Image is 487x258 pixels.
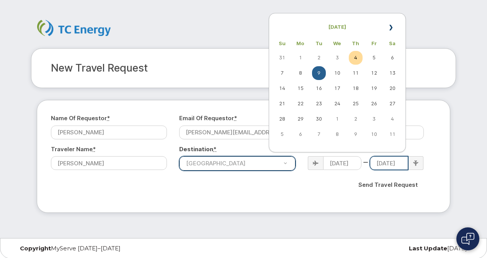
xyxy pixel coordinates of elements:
td: 23 [312,97,326,111]
td: 28 [275,112,289,126]
th: [DATE] [294,18,381,36]
td: 24 [330,97,344,111]
th: Fr [367,38,381,49]
td: 4 [349,51,363,65]
th: Sa [386,38,399,49]
td: 3 [367,112,381,126]
td: 9 [312,66,326,80]
td: 10 [330,66,344,80]
input: Send Travel Request [352,176,424,193]
label: Name of Requestor [51,114,110,122]
a: [GEOGRAPHIC_DATA] [180,157,295,170]
td: 7 [275,66,289,80]
label: Traveler Name [51,145,96,153]
label: Destination [179,145,217,153]
td: 8 [330,127,344,141]
abbr: required [234,114,237,122]
td: 19 [367,82,381,95]
td: 11 [386,127,399,141]
td: 2 [312,51,326,65]
td: 8 [294,66,307,80]
abbr: required [107,114,110,122]
abbr: required [93,145,96,153]
td: 3 [330,51,344,65]
td: 15 [294,82,307,95]
img: TC Energy [37,20,111,36]
td: 18 [349,82,363,95]
td: 22 [294,97,307,111]
abbr: required [213,145,217,153]
td: 17 [330,82,344,95]
td: 25 [349,97,363,111]
td: 14 [275,82,289,95]
td: 1 [330,112,344,126]
img: Open chat [461,233,474,245]
td: 27 [386,97,399,111]
td: 2 [349,112,363,126]
th: » [386,18,399,36]
div: MyServe [DATE]–[DATE] [14,245,167,251]
td: 9 [349,127,363,141]
th: Tu [312,38,326,49]
td: 26 [367,97,381,111]
td: 16 [312,82,326,95]
td: 29 [294,112,307,126]
td: 6 [386,51,399,65]
td: 30 [312,112,326,126]
abbr: required [371,145,375,153]
td: 13 [386,66,399,80]
strong: Copyright [20,245,51,252]
td: 5 [275,127,289,141]
input: Return [370,156,408,170]
td: 4 [386,112,399,126]
td: 5 [367,51,381,65]
strong: Last Update [409,245,447,252]
th: We [330,38,344,49]
label: Email of Requestor [179,114,237,122]
td: 20 [386,82,399,95]
td: 11 [349,66,363,80]
td: 10 [367,127,381,141]
td: 31 [275,51,289,65]
th: Su [275,38,289,49]
td: 12 [367,66,381,80]
span: [GEOGRAPHIC_DATA] [181,159,245,167]
input: Departure [323,156,361,170]
h2: New Travel Request [51,62,436,74]
td: 1 [294,51,307,65]
td: 7 [312,127,326,141]
th: Th [349,38,363,49]
td: 6 [294,127,307,141]
div: [DATE] [320,245,473,251]
td: 21 [275,97,289,111]
th: Mo [294,38,307,49]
